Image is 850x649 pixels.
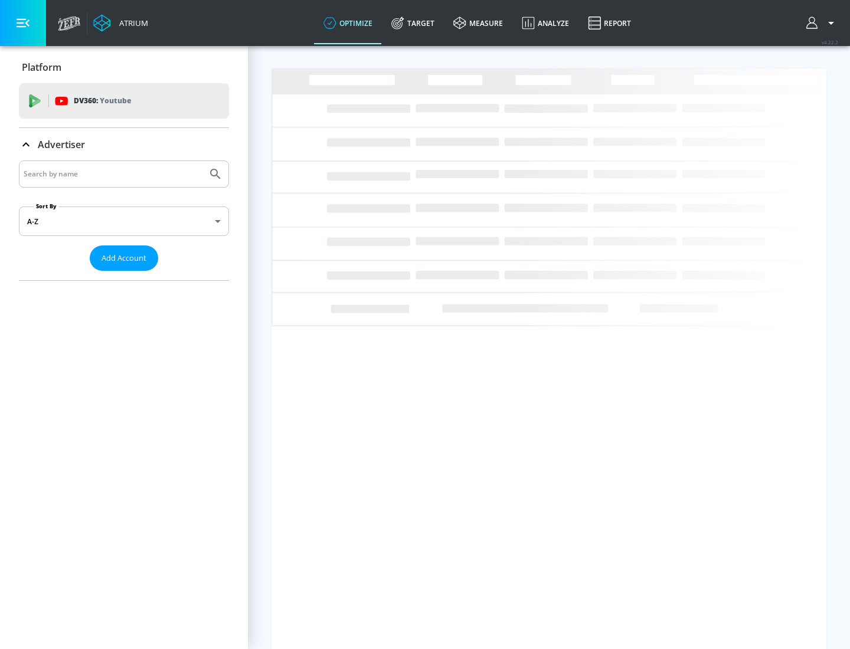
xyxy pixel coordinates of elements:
[34,202,59,210] label: Sort By
[382,2,444,44] a: Target
[19,51,229,84] div: Platform
[314,2,382,44] a: optimize
[19,206,229,236] div: A-Z
[74,94,131,107] p: DV360:
[22,61,61,74] p: Platform
[115,18,148,28] div: Atrium
[578,2,640,44] a: Report
[38,138,85,151] p: Advertiser
[512,2,578,44] a: Analyze
[90,245,158,271] button: Add Account
[24,166,202,182] input: Search by name
[19,128,229,161] div: Advertiser
[93,14,148,32] a: Atrium
[822,39,838,45] span: v 4.22.2
[100,94,131,107] p: Youtube
[19,160,229,280] div: Advertiser
[102,251,146,265] span: Add Account
[19,271,229,280] nav: list of Advertiser
[444,2,512,44] a: measure
[19,83,229,119] div: DV360: Youtube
